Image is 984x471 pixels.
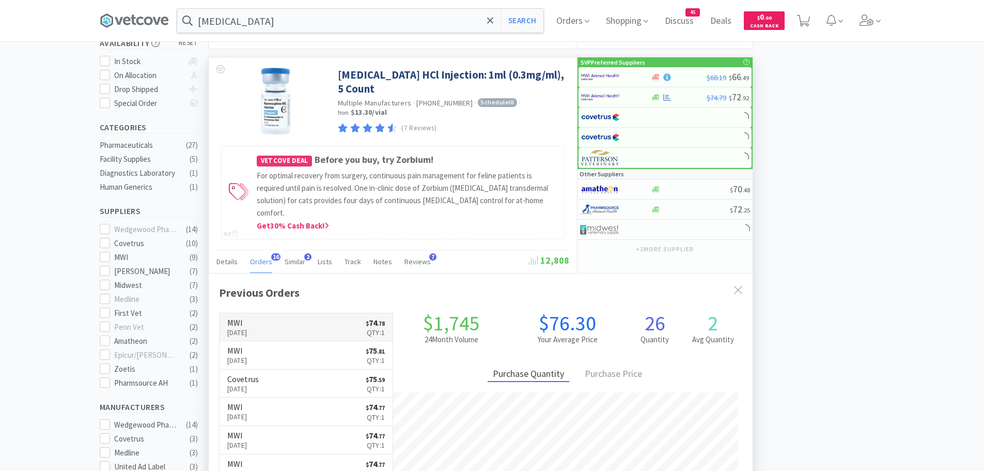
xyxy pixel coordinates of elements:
h2: 24 Month Volume [393,333,509,346]
div: Medline [114,447,178,459]
div: Zoetis [114,363,178,375]
p: Qty: 1 [366,355,385,366]
a: MWI[DATE]$74.78Qty:1 [220,313,393,342]
img: 1f31e6bfdab34ea58bedd1b2ff3c413c_149783.png [260,68,290,135]
h5: Manufacturers [100,401,198,413]
span: $ [366,376,369,384]
img: 4dd14cff54a648ac9e977f0c5da9bc2e_5.png [580,222,619,237]
span: . 78 [377,320,385,327]
span: $ [730,206,733,214]
div: Penn Vet [114,321,178,333]
span: $ [730,186,733,194]
a: Discuss45 [661,17,698,26]
div: In Stock [114,55,183,68]
p: [DATE] [227,411,247,422]
span: . 77 [377,461,385,468]
img: f5e969b455434c6296c6d81ef179fa71_3.png [581,150,620,165]
h5: Categories [100,121,198,133]
h6: MWI [227,346,247,355]
span: Track [345,257,361,266]
h6: MWI [227,460,247,468]
div: ( 1 ) [190,377,198,389]
div: Facility Supplies [100,153,183,165]
span: · [474,98,476,108]
span: $74.79 [707,93,726,102]
span: 0 [757,12,772,22]
strong: $13.30 / vial [351,108,387,117]
span: $ [366,433,369,440]
span: 66 [729,71,749,83]
div: Amatheon [114,335,178,347]
span: reset [179,38,198,49]
span: . 25 [742,206,750,214]
span: 70 [730,183,750,195]
span: $ [366,320,369,327]
img: 7915dbd3f8974342a4dc3feb8efc1740_58.png [580,202,619,217]
div: Midwest [114,279,178,292]
p: Other Suppliers [580,169,624,179]
div: ( 7 ) [190,265,198,278]
span: Similar [285,257,305,266]
span: 12,808 [529,254,569,266]
span: . 59 [377,376,385,384]
span: $68.19 [707,73,726,82]
div: ( 27 ) [186,139,198,151]
p: [DATE] [227,439,247,451]
input: Search by item, sku, manufacturer, ingredient, size... [177,9,543,33]
div: ( 9 ) [190,251,198,264]
img: 77fca1acd8b6420a9015268ca798ef17_1.png [581,110,620,125]
h6: MWI [227,403,247,411]
h4: Before you buy, try Zorbium! [257,153,559,168]
div: ( 1 ) [190,181,198,193]
h6: MWI [227,431,247,439]
h1: 2 [684,313,742,333]
div: ( 14 ) [186,419,198,431]
div: ( 10 ) [186,237,198,250]
h1: $1,745 [393,313,509,333]
span: 45 [686,9,699,16]
div: ( 3 ) [190,433,198,445]
div: Pharmsource AH [114,377,178,389]
div: Wedgewood Pharmacy [114,419,178,431]
a: MWI[DATE]$74.77Qty:1 [220,426,393,454]
span: 74 [366,317,385,328]
span: 7 [429,253,436,261]
a: Deals [706,17,736,26]
div: Diagnostics Laboratory [100,167,183,179]
span: Reviews [404,257,431,266]
p: [DATE] [227,383,259,394]
p: Qty: 1 [366,412,385,423]
span: Get 30 % Cash Back! [257,221,329,231]
a: [MEDICAL_DATA] HCl Injection: 1ml (0.3mg/ml), 5 Count [338,68,567,96]
div: ( 14 ) [186,223,198,236]
span: . 49 [741,74,749,82]
div: ( 2 ) [190,349,198,361]
span: . 81 [377,348,385,355]
span: 74 [366,430,385,440]
span: Details [216,257,238,266]
span: Notes [373,257,392,266]
div: Purchase Price [580,367,647,383]
span: $ [366,348,369,355]
div: ( 7 ) [190,279,198,292]
span: 16 [271,253,280,261]
div: On Allocation [114,69,183,82]
h5: Suppliers [100,205,198,217]
h5: Availability [100,37,198,49]
div: Wedgewood Pharmacy [114,223,178,236]
p: (7 Reviews) [401,123,436,134]
a: $0.00Cash Back [744,7,785,35]
p: SVP Preferred Suppliers [581,57,645,67]
div: Previous Orders [219,284,742,302]
h6: Covetrus [227,375,259,383]
span: from [338,109,349,116]
a: MWI[DATE]$75.81Qty:1 [220,341,393,370]
img: 77fca1acd8b6420a9015268ca798ef17_1.png [581,130,620,145]
h6: MWI [227,318,247,327]
div: Epicur/[PERSON_NAME] [114,349,178,361]
p: [DATE] [227,355,247,366]
div: Covetrus [114,433,178,445]
span: 72 [729,91,749,103]
span: . 92 [741,94,749,102]
h2: Avg Quantity [684,333,742,346]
